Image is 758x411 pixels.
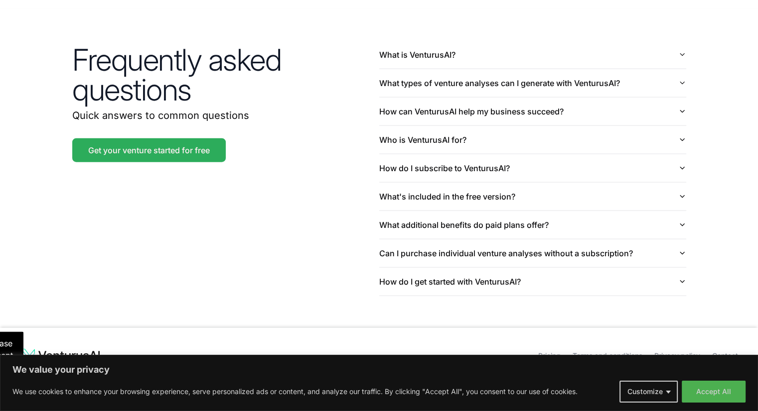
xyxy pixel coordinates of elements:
button: What types of venture analyses can I generate with VenturusAI? [379,69,686,97]
button: How do I subscribe to VenturusAI? [379,154,686,182]
a: Pricing [538,351,561,360]
button: Can I purchase individual venture analyses without a subscription? [379,239,686,267]
img: logo [20,348,101,364]
button: Who is VenturusAI for? [379,126,686,154]
p: We use cookies to enhance your browsing experience, serve personalized ads or content, and analyz... [12,386,578,398]
a: Get your venture started for free [72,138,226,162]
button: What's included in the free version? [379,183,686,210]
a: Privacy policy [654,351,700,360]
button: What additional benefits do paid plans offer? [379,211,686,239]
a: Terms and conditions [573,351,642,360]
button: How do I get started with VenturusAI? [379,268,686,296]
p: We value your privacy [12,364,746,376]
p: Quick answers to common questions [72,108,379,122]
h2: Frequently asked questions [72,45,379,104]
button: What is VenturusAI? [379,41,686,69]
a: Contact [712,351,738,360]
button: Accept All [682,381,746,403]
button: Customize [619,381,678,403]
button: How can VenturusAI help my business succeed? [379,98,686,125]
